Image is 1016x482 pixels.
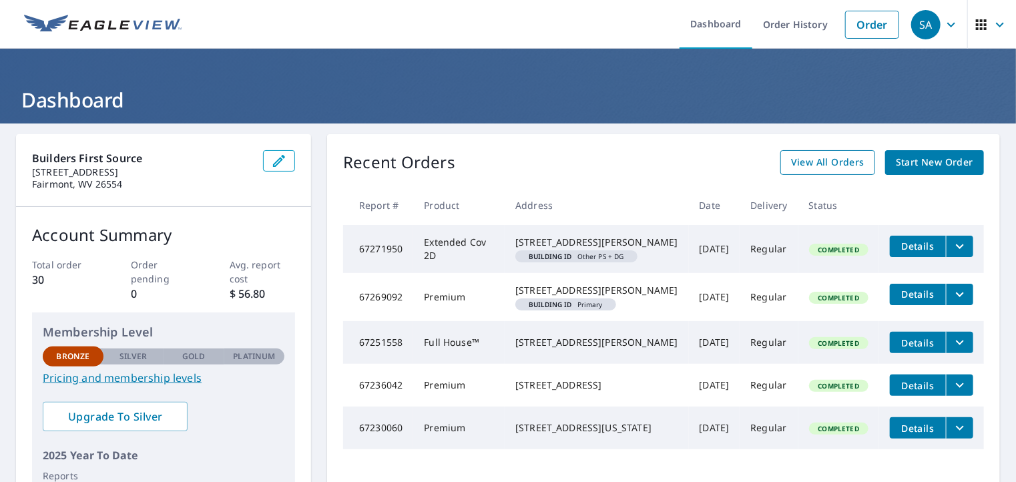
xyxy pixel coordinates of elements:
td: Regular [740,364,798,407]
button: detailsBtn-67236042 [890,375,946,396]
p: $ 56.80 [230,286,296,302]
td: Premium [413,273,505,321]
span: Completed [810,293,867,302]
td: 67236042 [343,364,413,407]
a: View All Orders [780,150,875,175]
p: [STREET_ADDRESS] [32,166,252,178]
button: detailsBtn-67269092 [890,284,946,305]
span: Details [898,379,938,392]
span: Upgrade To Silver [53,409,177,424]
td: Regular [740,225,798,273]
span: Details [898,240,938,252]
td: [DATE] [689,321,740,364]
span: Completed [810,245,867,254]
p: Order pending [131,258,197,286]
td: Regular [740,321,798,364]
td: 67251558 [343,321,413,364]
p: 0 [131,286,197,302]
td: Full House™ [413,321,505,364]
a: Upgrade To Silver [43,402,188,431]
a: Order [845,11,899,39]
em: Building ID [529,253,572,260]
td: 67271950 [343,225,413,273]
button: detailsBtn-67271950 [890,236,946,257]
button: filesDropdownBtn-67271950 [946,236,973,257]
td: [DATE] [689,407,740,449]
td: 67269092 [343,273,413,321]
p: 2025 Year To Date [43,447,284,463]
p: Platinum [233,350,275,363]
p: Bronze [56,350,89,363]
a: Start New Order [885,150,984,175]
p: Silver [119,350,148,363]
td: Premium [413,364,505,407]
div: [STREET_ADDRESS][US_STATE] [515,421,678,435]
span: View All Orders [791,154,864,171]
div: [STREET_ADDRESS] [515,379,678,392]
span: Other PS + DG [521,253,632,260]
span: Details [898,336,938,349]
td: [DATE] [689,273,740,321]
p: Total order [32,258,98,272]
p: Recent Orders [343,150,455,175]
th: Delivery [740,186,798,225]
button: filesDropdownBtn-67251558 [946,332,973,353]
td: Premium [413,407,505,449]
td: Extended Cov 2D [413,225,505,273]
span: Start New Order [896,154,973,171]
td: 67230060 [343,407,413,449]
img: EV Logo [24,15,182,35]
td: Regular [740,273,798,321]
button: filesDropdownBtn-67230060 [946,417,973,439]
p: 30 [32,272,98,288]
button: filesDropdownBtn-67236042 [946,375,973,396]
div: [STREET_ADDRESS][PERSON_NAME] [515,284,678,297]
button: detailsBtn-67230060 [890,417,946,439]
span: Completed [810,424,867,433]
th: Report # [343,186,413,225]
p: Gold [182,350,205,363]
td: Regular [740,407,798,449]
th: Product [413,186,505,225]
p: Fairmont, WV 26554 [32,178,252,190]
th: Date [689,186,740,225]
div: [STREET_ADDRESS][PERSON_NAME] [515,236,678,249]
p: Builders First Source [32,150,252,166]
td: [DATE] [689,364,740,407]
span: Details [898,288,938,300]
th: Address [505,186,688,225]
span: Primary [521,301,611,308]
p: Account Summary [32,223,295,247]
td: [DATE] [689,225,740,273]
div: SA [911,10,941,39]
span: Details [898,422,938,435]
a: Pricing and membership levels [43,370,284,386]
div: [STREET_ADDRESS][PERSON_NAME] [515,336,678,349]
button: detailsBtn-67251558 [890,332,946,353]
span: Completed [810,338,867,348]
h1: Dashboard [16,86,1000,113]
p: Membership Level [43,323,284,341]
em: Building ID [529,301,572,308]
span: Completed [810,381,867,391]
p: Avg. report cost [230,258,296,286]
th: Status [798,186,879,225]
button: filesDropdownBtn-67269092 [946,284,973,305]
